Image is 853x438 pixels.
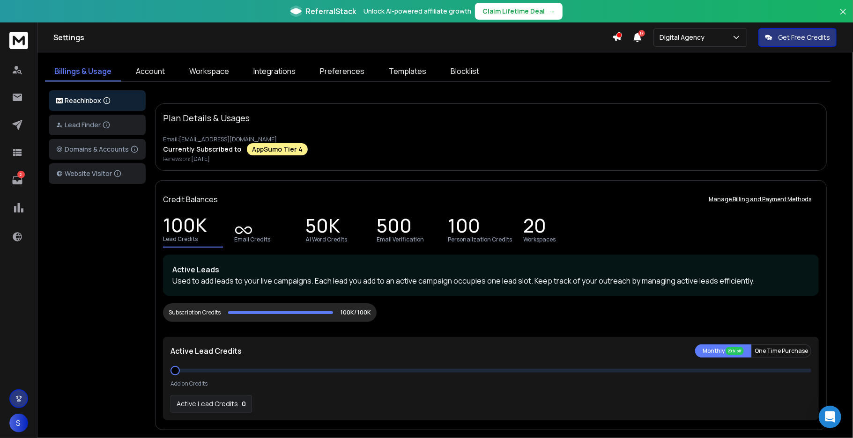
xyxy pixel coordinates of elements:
span: ReferralStack [305,6,356,17]
p: Email Credits [234,236,270,243]
div: Open Intercom Messenger [819,406,841,428]
a: Integrations [244,62,305,81]
a: Account [126,62,174,81]
button: Domains & Accounts [49,139,146,160]
button: Lead Finder [49,115,146,135]
a: Templates [379,62,436,81]
p: 500 [377,221,412,234]
a: Preferences [311,62,374,81]
h1: Settings [53,32,612,43]
p: Email: [EMAIL_ADDRESS][DOMAIN_NAME] [163,136,819,143]
p: 50K [305,221,340,234]
button: One Time Purchase [751,344,811,358]
p: 20 [523,221,546,234]
a: 2 [8,171,27,190]
p: Lead Credits [163,235,198,243]
p: 100K [163,220,207,234]
div: Subscription Credits [169,309,221,316]
p: 0 [242,399,246,409]
button: Website Visitor [49,163,146,184]
p: Active Lead Credits [177,399,238,409]
p: 100 [448,221,480,234]
button: S [9,414,28,432]
p: Currently Subscribed to [163,145,241,154]
p: AI Word Credits [305,236,347,243]
p: 2 [17,171,25,178]
p: Active Leads [172,264,809,275]
p: Unlock AI-powered affiliate growth [363,7,471,16]
span: [DATE] [191,155,210,163]
a: Workspace [180,62,238,81]
p: Manage Billing and Payment Methods [709,196,811,203]
a: Blocklist [441,62,489,81]
p: Personalization Credits [448,236,512,243]
button: ReachInbox [49,90,146,111]
p: Get Free Credits [778,33,830,42]
p: Digital Agency [660,33,708,42]
div: 20% off [726,347,744,355]
button: Close banner [837,6,849,28]
p: Plan Details & Usages [163,111,250,124]
p: 100K/ 100K [341,309,371,316]
span: 17 [638,30,645,36]
a: Billings & Usage [45,62,121,81]
p: Used to add leads to your live campaigns. Each lead you add to an active campaign occupies one le... [172,275,809,286]
button: Get Free Credits [758,28,837,47]
div: AppSumo Tier 4 [247,143,308,155]
img: logo [56,98,63,104]
p: Active Lead Credits [171,345,242,357]
span: → [549,7,555,16]
p: Credit Balances [163,194,218,205]
button: Manage Billing and Payment Methods [701,190,819,209]
p: Email Verification [377,236,424,243]
p: Workspaces [523,236,556,243]
button: Claim Lifetime Deal→ [475,3,563,20]
p: Add on Credits [171,380,208,387]
button: Monthly 20% off [695,344,751,358]
p: Renews on: [163,155,819,163]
